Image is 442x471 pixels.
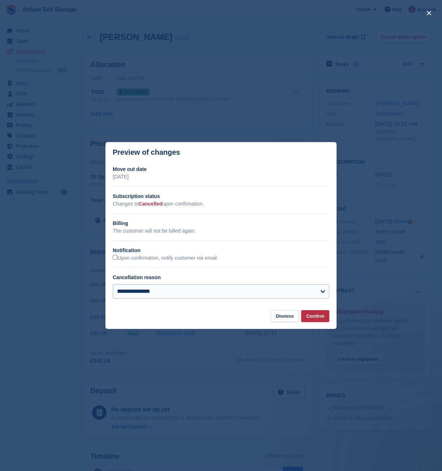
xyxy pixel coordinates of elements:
h2: Notification [113,247,329,254]
label: Cancellation reason [113,274,161,280]
h2: Billing [113,220,329,227]
label: Upon confirmation, notify customer via email. [113,255,218,261]
button: Confirm [301,310,329,322]
input: Upon confirmation, notify customer via email. [113,255,117,260]
p: [DATE] [113,173,329,181]
h2: Move out date [113,166,329,173]
p: Preview of changes [113,148,180,157]
h2: Subscription status [113,193,329,200]
p: Changes to upon confirmation. [113,200,329,208]
p: The customer will not be billed again. [113,227,329,235]
span: Cancelled [139,201,162,207]
button: Dismiss [271,310,299,322]
button: close [423,7,435,19]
